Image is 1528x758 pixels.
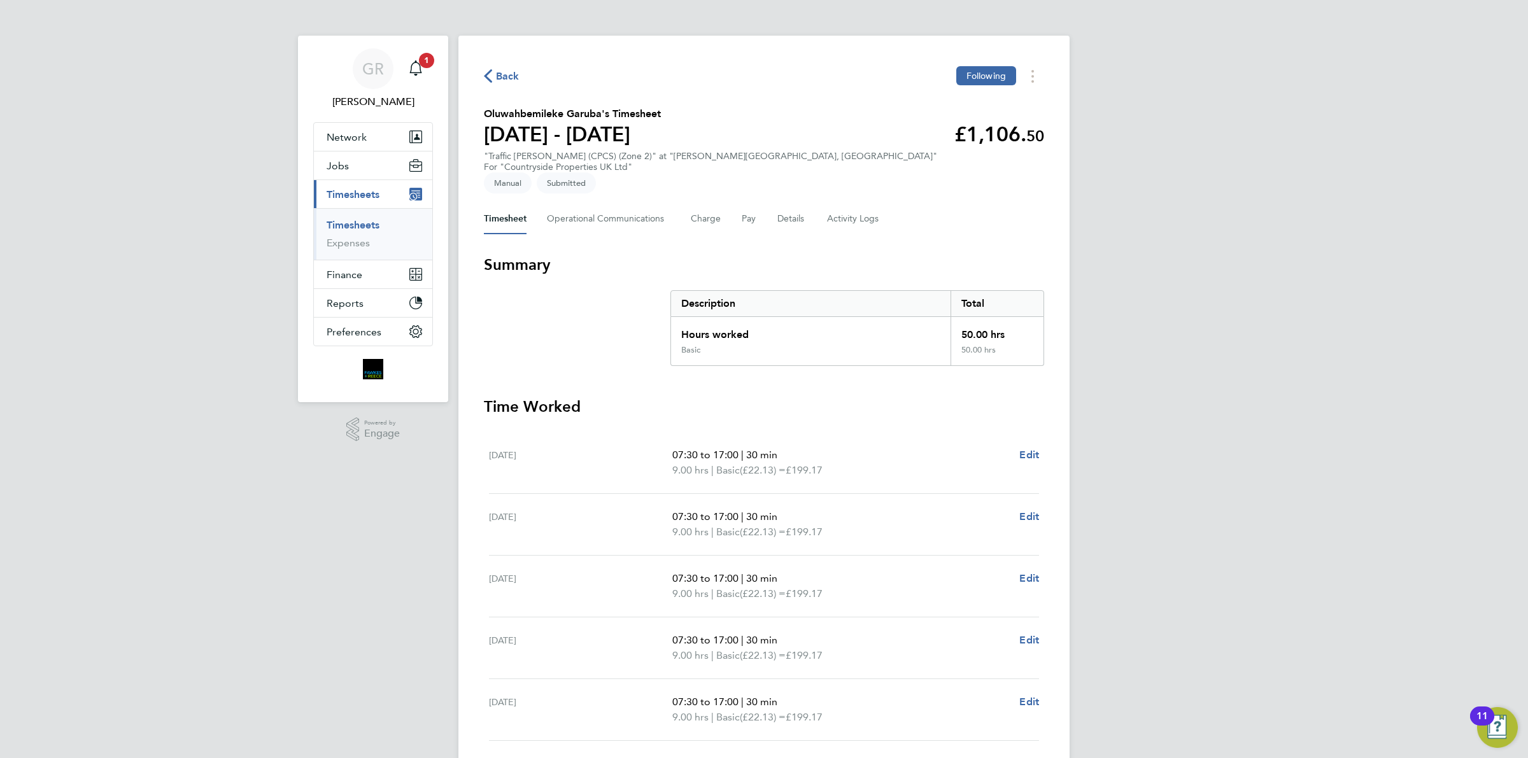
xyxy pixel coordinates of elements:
span: | [711,587,714,600]
span: 1 [419,53,434,68]
span: Basic [716,648,740,663]
div: Summary [670,290,1044,366]
button: Operational Communications [547,204,670,234]
span: Jobs [327,160,349,172]
a: GR[PERSON_NAME] [313,48,433,109]
h2: Oluwahbemileke Garuba's Timesheet [484,106,661,122]
h3: Time Worked [484,397,1044,417]
span: Basic [716,710,740,725]
a: Edit [1019,509,1039,524]
span: This timesheet is Submitted. [537,172,596,193]
div: [DATE] [489,509,672,540]
span: Following [966,70,1006,81]
span: | [741,634,744,646]
span: 30 min [746,696,777,708]
app-decimal: £1,106. [954,122,1044,146]
span: 9.00 hrs [672,464,709,476]
span: Gareth Richardson [313,94,433,109]
span: 07:30 to 17:00 [672,634,739,646]
span: 9.00 hrs [672,526,709,538]
span: GR [362,60,384,77]
span: (£22.13) = [740,526,786,538]
div: For "Countryside Properties UK Ltd" [484,162,937,172]
span: (£22.13) = [740,464,786,476]
span: £199.17 [786,587,823,600]
span: 9.00 hrs [672,649,709,661]
button: Timesheets Menu [1021,66,1044,86]
span: This timesheet was manually created. [484,172,532,193]
span: 07:30 to 17:00 [672,696,739,708]
a: Timesheets [327,219,379,231]
div: [DATE] [489,694,672,725]
a: Edit [1019,694,1039,710]
span: | [741,696,744,708]
span: 30 min [746,634,777,646]
a: Edit [1019,633,1039,648]
span: 07:30 to 17:00 [672,449,739,461]
div: [DATE] [489,571,672,601]
span: | [711,649,714,661]
span: | [711,711,714,723]
span: (£22.13) = [740,649,786,661]
span: | [711,526,714,538]
a: Powered byEngage [346,418,400,442]
button: Activity Logs [827,204,881,234]
span: 9.00 hrs [672,587,709,600]
button: Details [777,204,807,234]
button: Jobs [314,151,432,179]
a: Expenses [327,237,370,249]
span: 50 [1026,127,1044,145]
button: Back [484,68,520,84]
span: Preferences [327,326,381,338]
img: bromak-logo-retina.png [363,359,383,379]
button: Network [314,123,432,151]
button: Charge [691,204,721,234]
span: (£22.13) = [740,711,786,723]
div: Timesheets [314,208,432,260]
button: Following [956,66,1016,85]
span: £199.17 [786,464,823,476]
span: Network [327,131,367,143]
div: 50.00 hrs [951,345,1043,365]
span: 30 min [746,449,777,461]
a: Edit [1019,571,1039,586]
button: Reports [314,289,432,317]
button: Finance [314,260,432,288]
span: 07:30 to 17:00 [672,572,739,584]
span: Edit [1019,572,1039,584]
span: | [741,572,744,584]
span: 9.00 hrs [672,711,709,723]
span: Edit [1019,634,1039,646]
span: Basic [716,524,740,540]
span: 30 min [746,572,777,584]
div: [DATE] [489,633,672,663]
div: 11 [1476,716,1488,733]
span: Edit [1019,510,1039,523]
a: Go to home page [313,359,433,379]
div: [DATE] [489,447,672,478]
span: Basic [716,463,740,478]
button: Pay [742,204,757,234]
div: "Traffic [PERSON_NAME] (CPCS) (Zone 2)" at "[PERSON_NAME][GEOGRAPHIC_DATA], [GEOGRAPHIC_DATA]" [484,151,937,172]
button: Preferences [314,318,432,346]
span: 30 min [746,510,777,523]
nav: Main navigation [298,36,448,402]
button: Timesheet [484,204,527,234]
span: 07:30 to 17:00 [672,510,739,523]
span: Powered by [364,418,400,428]
span: Reports [327,297,364,309]
span: Back [496,69,520,84]
span: (£22.13) = [740,587,786,600]
span: | [711,464,714,476]
h1: [DATE] - [DATE] [484,122,661,147]
div: 50.00 hrs [951,317,1043,345]
h3: Summary [484,255,1044,275]
span: £199.17 [786,711,823,723]
span: Timesheets [327,188,379,200]
span: £199.17 [786,526,823,538]
span: Engage [364,428,400,439]
span: Finance [327,269,362,281]
span: Edit [1019,449,1039,461]
span: Edit [1019,696,1039,708]
span: £199.17 [786,649,823,661]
